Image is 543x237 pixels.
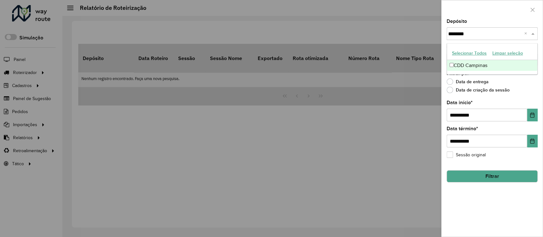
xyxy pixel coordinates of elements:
[447,43,538,75] ng-dropdown-panel: Options list
[447,152,486,158] label: Sessão original
[447,99,473,106] label: Data início
[447,170,538,182] button: Filtrar
[449,48,490,58] button: Selecionar Todos
[447,87,510,93] label: Data de criação da sessão
[447,125,478,132] label: Data término
[447,17,467,25] label: Depósito
[490,48,526,58] button: Limpar seleção
[527,135,538,147] button: Choose Date
[524,30,530,37] span: Clear all
[447,78,489,85] label: Data de entrega
[447,60,537,71] div: CDD Campinas
[527,109,538,121] button: Choose Date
